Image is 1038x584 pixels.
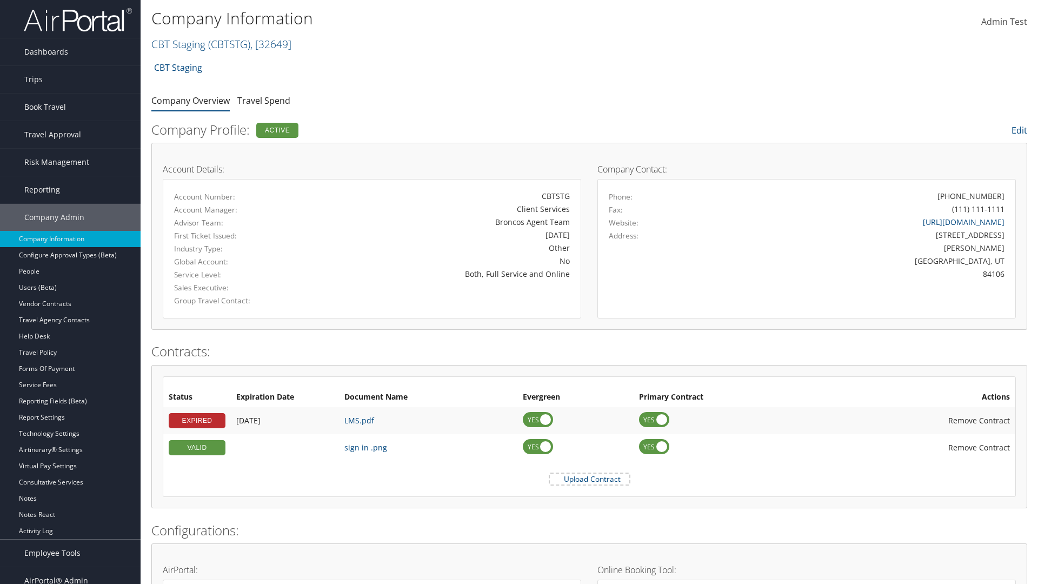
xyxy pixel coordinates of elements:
div: [DATE] [311,229,570,241]
span: Remove Contract [948,415,1010,426]
div: [PHONE_NUMBER] [937,190,1004,202]
label: Website: [609,217,638,228]
h2: Contracts: [151,342,1027,361]
a: LMS.pdf [344,415,374,426]
th: Document Name [339,388,517,407]
span: Remove Contract [948,442,1010,453]
div: [STREET_ADDRESS] [712,229,1005,241]
h4: Account Details: [163,165,581,174]
a: Edit [1012,124,1027,136]
a: Admin Test [981,5,1027,39]
div: Add/Edit Date [236,443,334,453]
div: VALID [169,440,225,455]
i: Remove Contract [937,410,948,431]
th: Evergreen [517,388,634,407]
div: 84106 [712,268,1005,280]
div: No [311,255,570,267]
span: [DATE] [236,415,261,426]
a: [URL][DOMAIN_NAME] [923,217,1004,227]
label: Address: [609,230,638,241]
h4: AirPortal: [163,566,581,574]
div: Active [256,123,298,138]
label: Service Level: [174,269,295,280]
label: Global Account: [174,256,295,267]
a: CBT Staging [151,37,291,51]
span: Reporting [24,176,60,203]
h2: Configurations: [151,521,1027,540]
span: Company Admin [24,204,84,231]
label: Account Number: [174,191,295,202]
th: Status [163,388,231,407]
th: Primary Contract [634,388,815,407]
span: Employee Tools [24,540,81,567]
a: CBT Staging [154,57,202,78]
div: Other [311,242,570,254]
label: Phone: [609,191,633,202]
label: Sales Executive: [174,282,295,293]
span: Admin Test [981,16,1027,28]
th: Expiration Date [231,388,339,407]
div: CBTSTG [311,190,570,202]
a: Travel Spend [237,95,290,107]
div: [PERSON_NAME] [712,242,1005,254]
label: Group Travel Contact: [174,295,295,306]
span: Book Travel [24,94,66,121]
label: Advisor Team: [174,217,295,228]
a: Company Overview [151,95,230,107]
h4: Online Booking Tool: [597,566,1016,574]
a: sign in .png [344,442,387,453]
div: Both, Full Service and Online [311,268,570,280]
h2: Company Profile: [151,121,730,139]
div: Add/Edit Date [236,416,334,426]
div: EXPIRED [169,413,225,428]
span: Travel Approval [24,121,81,148]
span: Dashboards [24,38,68,65]
th: Actions [815,388,1015,407]
div: (111) 111-1111 [952,203,1004,215]
span: , [ 32649 ] [250,37,291,51]
i: Remove Contract [937,437,948,458]
label: Account Manager: [174,204,295,215]
span: ( CBTSTG ) [208,37,250,51]
label: First Ticket Issued: [174,230,295,241]
h1: Company Information [151,7,735,30]
label: Upload Contract [550,474,629,485]
h4: Company Contact: [597,165,1016,174]
div: Broncos Agent Team [311,216,570,228]
div: [GEOGRAPHIC_DATA], UT [712,255,1005,267]
span: Risk Management [24,149,89,176]
label: Industry Type: [174,243,295,254]
label: Fax: [609,204,623,215]
span: Trips [24,66,43,93]
img: airportal-logo.png [24,7,132,32]
div: Client Services [311,203,570,215]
